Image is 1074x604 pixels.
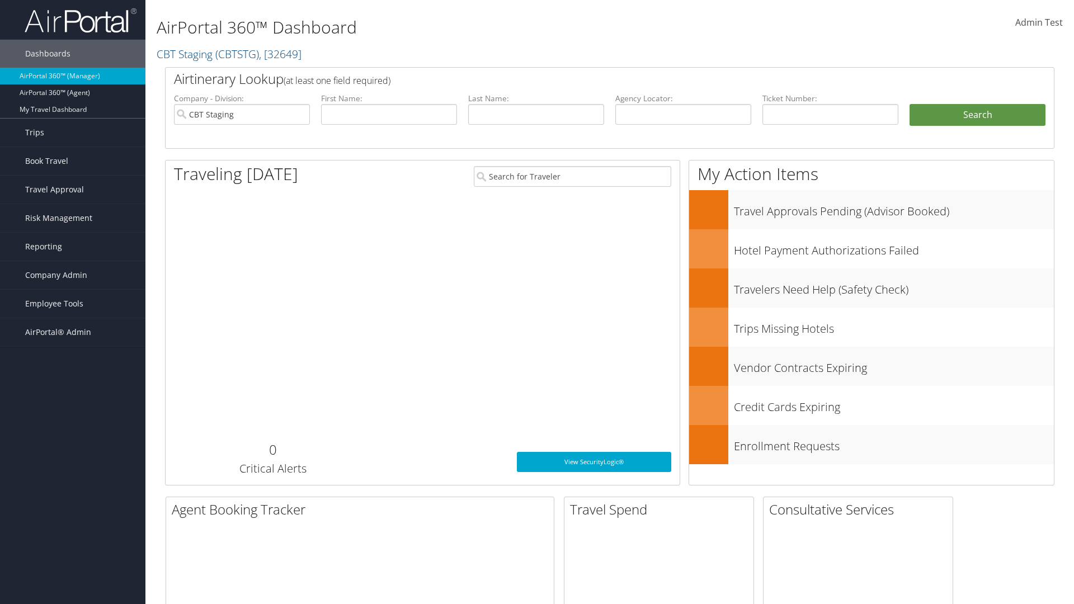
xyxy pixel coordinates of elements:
span: (at least one field required) [284,74,390,87]
span: , [ 32649 ] [259,46,302,62]
input: Search for Traveler [474,166,671,187]
h1: Traveling [DATE] [174,162,298,186]
span: Reporting [25,233,62,261]
a: Trips Missing Hotels [689,308,1054,347]
h3: Hotel Payment Authorizations Failed [734,237,1054,258]
a: CBT Staging [157,46,302,62]
label: Company - Division: [174,93,310,104]
h2: Airtinerary Lookup [174,69,972,88]
h3: Trips Missing Hotels [734,315,1054,337]
h3: Enrollment Requests [734,433,1054,454]
a: Vendor Contracts Expiring [689,347,1054,386]
span: Admin Test [1015,16,1063,29]
h3: Critical Alerts [174,461,371,476]
span: AirPortal® Admin [25,318,91,346]
h3: Vendor Contracts Expiring [734,355,1054,376]
a: View SecurityLogic® [517,452,671,472]
h1: My Action Items [689,162,1054,186]
a: Credit Cards Expiring [689,386,1054,425]
h3: Credit Cards Expiring [734,394,1054,415]
a: Travelers Need Help (Safety Check) [689,268,1054,308]
span: Dashboards [25,40,70,68]
span: Risk Management [25,204,92,232]
a: Admin Test [1015,6,1063,40]
a: Hotel Payment Authorizations Failed [689,229,1054,268]
h3: Travel Approvals Pending (Advisor Booked) [734,198,1054,219]
span: Travel Approval [25,176,84,204]
h3: Travelers Need Help (Safety Check) [734,276,1054,298]
button: Search [910,104,1045,126]
span: Company Admin [25,261,87,289]
span: Book Travel [25,147,68,175]
a: Travel Approvals Pending (Advisor Booked) [689,190,1054,229]
a: Enrollment Requests [689,425,1054,464]
span: Trips [25,119,44,147]
h1: AirPortal 360™ Dashboard [157,16,761,39]
img: airportal-logo.png [25,7,136,34]
label: Agency Locator: [615,93,751,104]
label: Ticket Number: [762,93,898,104]
span: Employee Tools [25,290,83,318]
span: ( CBTSTG ) [215,46,259,62]
label: First Name: [321,93,457,104]
h2: Consultative Services [769,500,953,519]
label: Last Name: [468,93,604,104]
h2: 0 [174,440,371,459]
h2: Travel Spend [570,500,753,519]
h2: Agent Booking Tracker [172,500,554,519]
